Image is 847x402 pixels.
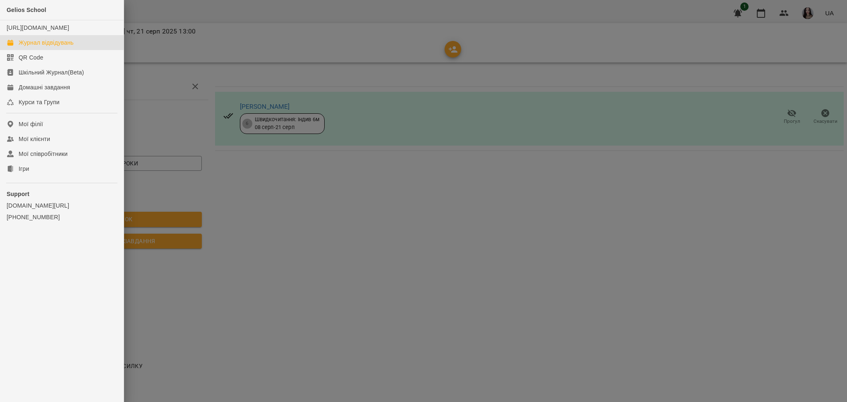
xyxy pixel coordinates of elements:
[7,201,117,210] a: [DOMAIN_NAME][URL]
[19,83,70,91] div: Домашні завдання
[19,165,29,173] div: Ігри
[19,98,60,106] div: Курси та Групи
[19,38,74,47] div: Журнал відвідувань
[7,213,117,221] a: [PHONE_NUMBER]
[7,7,46,13] span: Gelios School
[19,68,84,77] div: Шкільний Журнал(Beta)
[7,24,69,31] a: [URL][DOMAIN_NAME]
[7,190,117,198] p: Support
[19,53,43,62] div: QR Code
[19,120,43,128] div: Мої філії
[19,150,68,158] div: Мої співробітники
[19,135,50,143] div: Мої клієнти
